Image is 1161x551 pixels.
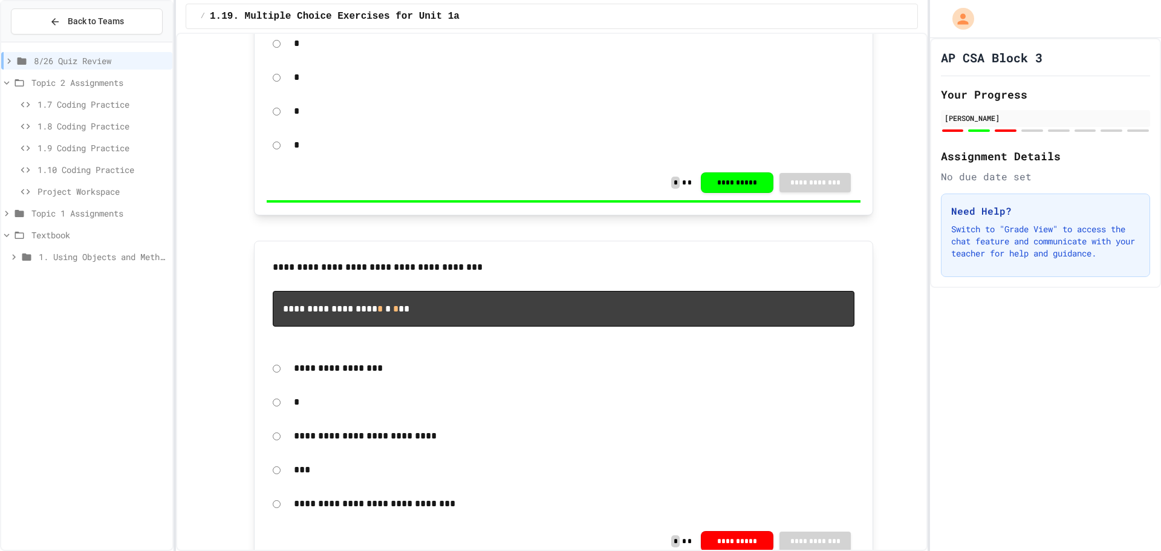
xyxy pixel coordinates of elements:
[201,11,205,21] span: /
[31,207,167,220] span: Topic 1 Assignments
[945,112,1146,123] div: [PERSON_NAME]
[37,142,167,154] span: 1.9 Coding Practice
[941,49,1042,66] h1: AP CSA Block 3
[940,5,977,33] div: My Account
[37,163,167,176] span: 1.10 Coding Practice
[951,223,1140,259] p: Switch to "Grade View" to access the chat feature and communicate with your teacher for help and ...
[37,98,167,111] span: 1.7 Coding Practice
[37,185,167,198] span: Project Workspace
[31,76,167,89] span: Topic 2 Assignments
[951,204,1140,218] h3: Need Help?
[941,148,1150,165] h2: Assignment Details
[39,250,167,263] span: 1. Using Objects and Methods
[34,54,167,67] span: 8/26 Quiz Review
[941,169,1150,184] div: No due date set
[37,120,167,132] span: 1.8 Coding Practice
[210,9,518,24] span: 1.19. Multiple Choice Exercises for Unit 1a (1.1-1.6)
[31,229,167,241] span: Textbook
[941,86,1150,103] h2: Your Progress
[68,15,124,28] span: Back to Teams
